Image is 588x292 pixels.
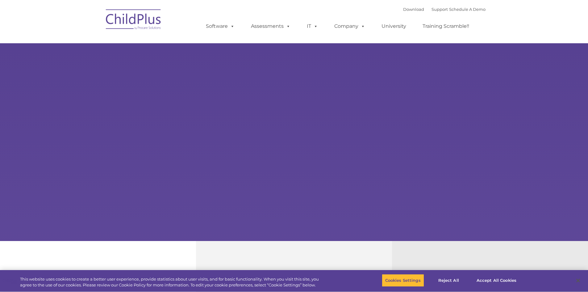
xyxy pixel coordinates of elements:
a: Download [403,7,424,12]
a: Assessments [245,20,297,32]
button: Reject All [429,274,468,287]
font: | [403,7,486,12]
a: Training Scramble!! [416,20,475,32]
a: University [375,20,412,32]
a: IT [301,20,324,32]
button: Accept All Cookies [473,274,520,287]
button: Cookies Settings [382,274,424,287]
a: Software [200,20,241,32]
img: ChildPlus by Procare Solutions [103,5,165,36]
a: Support [432,7,448,12]
a: Schedule A Demo [449,7,486,12]
a: Company [328,20,371,32]
button: Close [571,274,585,287]
div: This website uses cookies to create a better user experience, provide statistics about user visit... [20,276,323,288]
